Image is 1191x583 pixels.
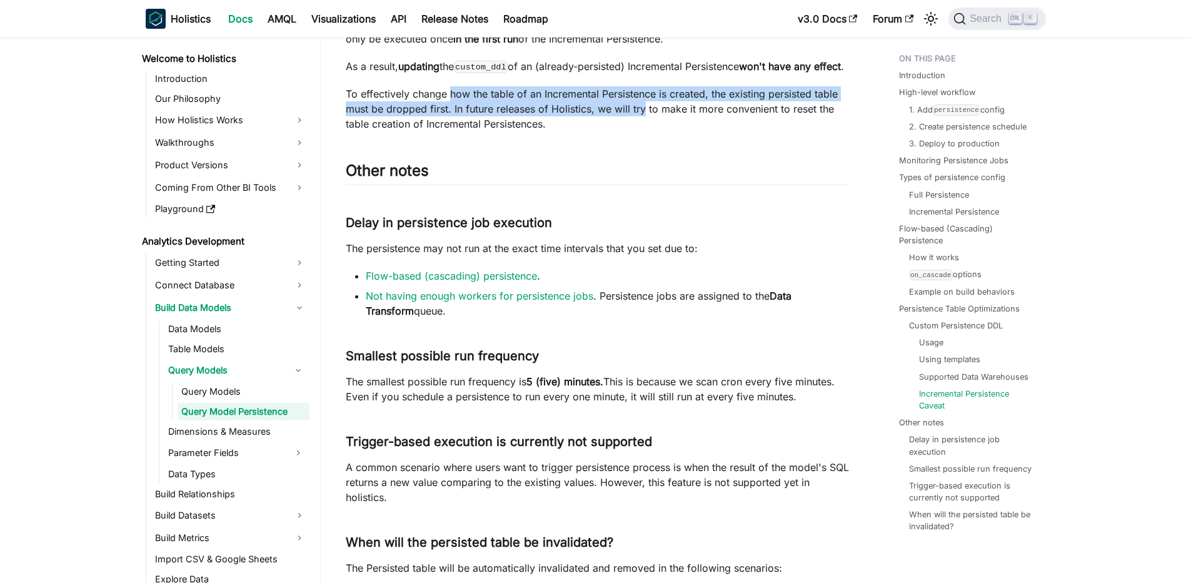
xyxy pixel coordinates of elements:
[909,270,953,280] code: on_cascade
[151,155,309,175] a: Product Versions
[346,348,849,364] h3: Smallest possible run frequency
[260,9,304,29] a: AMQL
[909,463,1032,475] a: Smallest possible run frequency
[1024,13,1037,24] kbd: K
[164,360,287,380] a: Query Models
[919,337,943,348] a: Usage
[287,360,309,380] button: Collapse sidebar category 'Query Models'
[178,383,309,400] a: Query Models
[921,9,941,29] button: Switch between dark and light mode (currently light mode)
[151,528,309,548] a: Build Metrics
[164,340,309,358] a: Table Models
[909,251,959,263] a: How it works
[933,104,981,115] code: persistence
[366,288,849,318] li: . Persistence jobs are assigned to the queue.
[919,353,980,365] a: Using templates
[164,443,287,463] a: Parameter Fields
[171,11,211,26] b: Holistics
[346,535,849,550] h3: When will the persisted table be invalidated?
[899,69,945,81] a: Introduction
[496,9,556,29] a: Roadmap
[454,61,508,73] code: custom_ddl
[909,286,1015,298] a: Example on build behaviors
[899,86,975,98] a: High-level workflow
[346,161,849,185] h2: Other notes
[919,388,1028,412] a: Incremental Persistence Caveat
[151,275,309,295] a: Connect Database
[164,320,309,338] a: Data Models
[398,60,440,73] strong: updating
[221,9,260,29] a: Docs
[138,233,309,250] a: Analytics Development
[909,121,1027,133] a: 2. Create persistence schedule
[151,485,309,503] a: Build Relationships
[346,86,849,131] p: To effectively change how the table of an Incremental Persistence is created, the existing persis...
[526,375,603,388] strong: 5 (five) minutes.
[151,505,309,525] a: Build Datasets
[966,13,1009,24] span: Search
[346,241,849,256] p: The persistence may not run at the exact time intervals that you set due to:
[909,509,1033,532] a: When will the persisted table be invalidated?
[138,50,309,68] a: Welcome to Holistics
[151,110,309,130] a: How Holistics Works
[151,550,309,568] a: Import CSV & Google Sheets
[164,423,309,440] a: Dimensions & Measures
[739,60,841,73] strong: won't have any effect
[366,270,537,282] a: Flow-based (cascading) persistence
[909,138,1000,150] a: 3. Deploy to production
[899,223,1038,246] a: Flow-based (Cascading) Persistence
[909,480,1033,504] a: Trigger-based execution is currently not supported
[366,290,593,302] a: Not having enough workers for persistence jobs
[899,171,1005,183] a: Types of persistence config
[178,403,309,420] a: Query Model Persistence
[164,465,309,483] a: Data Types
[383,9,414,29] a: API
[346,374,849,404] p: The smallest possible run frequency is This is because we scan cron every five minutes. Even if y...
[146,9,211,29] a: HolisticsHolistics
[909,268,982,280] a: on_cascadeoptions
[287,443,309,463] button: Expand sidebar category 'Parameter Fields'
[865,9,921,29] a: Forum
[346,460,849,505] p: A common scenario where users want to trigger persistence process is when the result of the model...
[346,215,849,231] h3: Delay in persistence job execution
[151,200,309,218] a: Playground
[899,417,944,428] a: Other notes
[133,38,321,583] nav: Docs sidebar
[151,298,309,318] a: Build Data Models
[899,303,1020,315] a: Persistence Table Optimizations
[790,9,865,29] a: v3.0 Docs
[948,8,1045,30] button: Search (Ctrl+K)
[146,9,166,29] img: Holistics
[346,434,849,450] h3: Trigger-based execution is currently not supported
[909,206,999,218] a: Incremental Persistence
[151,133,309,153] a: Walkthroughs
[151,90,309,108] a: Our Philosophy
[366,268,849,283] li: .
[899,155,1008,166] a: Monitoring Persistence Jobs
[346,560,849,575] p: The Persisted table will be automatically invalidated and removed in the following scenarios:
[151,178,309,198] a: Coming From Other BI Tools
[909,320,1003,332] a: Custom Persistence DDL
[304,9,383,29] a: Visualizations
[909,104,1005,116] a: 1. Addpersistenceconfig
[346,59,849,74] p: As a result, the of an (already-persisted) Incremental Persistence .
[919,371,1028,383] a: Supported Data Warehouses
[151,253,309,273] a: Getting Started
[151,70,309,88] a: Introduction
[414,9,496,29] a: Release Notes
[453,33,518,45] strong: in the first run
[909,189,969,201] a: Full Persistence
[909,433,1033,457] a: Delay in persistence job execution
